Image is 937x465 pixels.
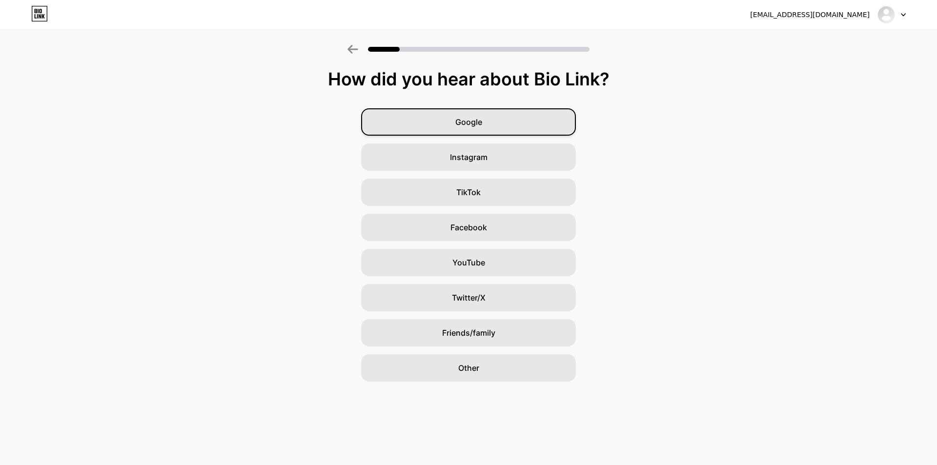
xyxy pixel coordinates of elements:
img: erika hkb [877,5,896,24]
span: Friends/family [442,327,495,339]
span: Twitter/X [452,292,486,303]
div: [EMAIL_ADDRESS][DOMAIN_NAME] [750,10,870,20]
span: TikTok [456,186,481,198]
span: YouTube [452,257,485,268]
span: Other [458,362,479,374]
div: How did you hear about Bio Link? [5,69,932,89]
span: Facebook [450,222,487,233]
span: Google [455,116,482,128]
span: Instagram [450,151,488,163]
